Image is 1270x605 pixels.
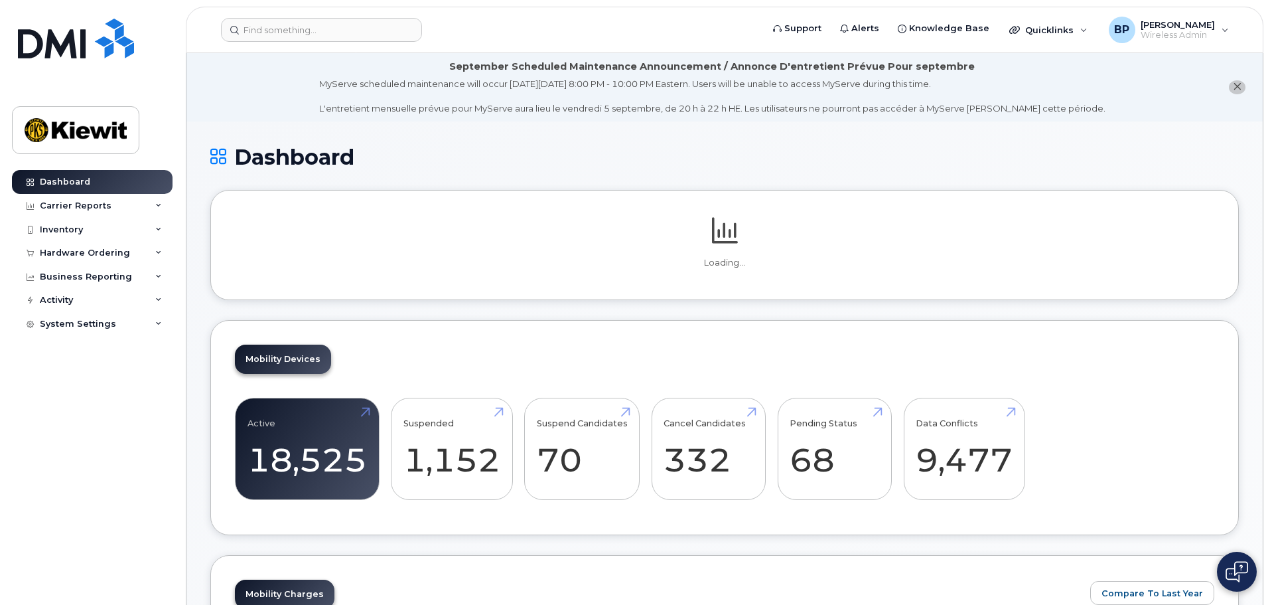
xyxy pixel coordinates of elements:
[235,257,1214,269] p: Loading...
[664,405,753,493] a: Cancel Candidates 332
[403,405,500,493] a: Suspended 1,152
[790,405,879,493] a: Pending Status 68
[1101,587,1203,600] span: Compare To Last Year
[1226,561,1248,582] img: Open chat
[319,78,1105,115] div: MyServe scheduled maintenance will occur [DATE][DATE] 8:00 PM - 10:00 PM Eastern. Users will be u...
[1090,581,1214,605] button: Compare To Last Year
[247,405,367,493] a: Active 18,525
[537,405,628,493] a: Suspend Candidates 70
[210,145,1239,169] h1: Dashboard
[449,60,975,74] div: September Scheduled Maintenance Announcement / Annonce D'entretient Prévue Pour septembre
[916,405,1013,493] a: Data Conflicts 9,477
[235,345,331,374] a: Mobility Devices
[1229,80,1245,94] button: close notification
